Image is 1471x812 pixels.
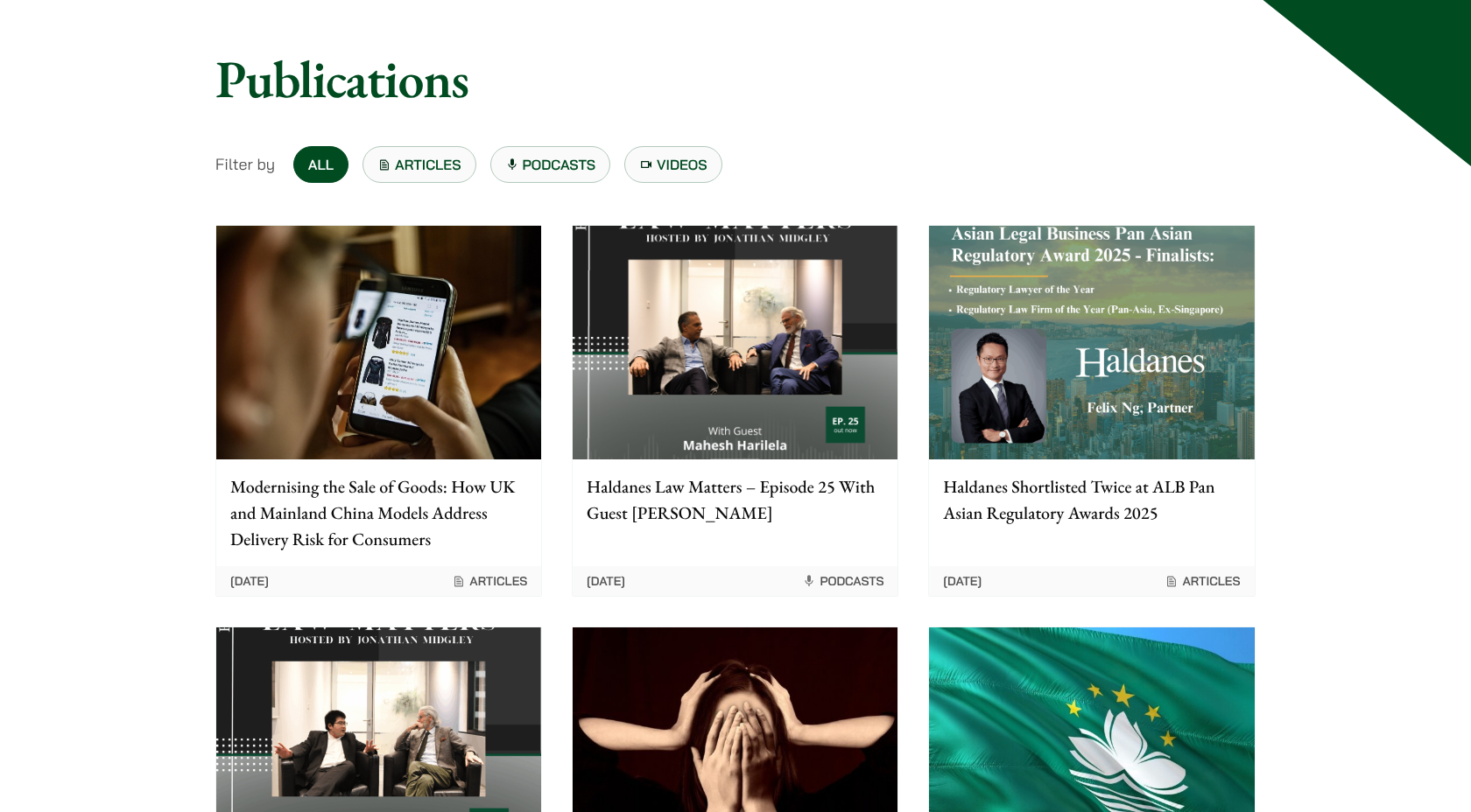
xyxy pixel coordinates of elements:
h1: Publications [215,47,1256,110]
p: Haldanes Shortlisted Twice at ALB Pan Asian Regulatory Awards 2025 [943,473,1240,526]
a: Podcasts [490,146,611,183]
a: Haldanes Law Matters – Episode 25 With Guest [PERSON_NAME] [DATE] Podcasts [572,225,898,597]
a: Haldanes Shortlisted Twice at ALB Pan Asian Regulatory Awards 2025 [DATE] Articles [928,225,1255,597]
a: Modernising the Sale of Goods: How UK and Mainland China Models Address Delivery Risk for Consume... [215,225,542,597]
span: Articles [452,573,527,589]
span: Podcasts [802,573,883,589]
p: Modernising the Sale of Goods: How UK and Mainland China Models Address Delivery Risk for Consumers [230,473,527,552]
a: Videos [624,146,722,183]
a: Articles [362,146,476,183]
p: Haldanes Law Matters – Episode 25 With Guest [PERSON_NAME] [587,473,883,526]
time: [DATE] [230,573,269,589]
span: Filter by [215,152,275,176]
span: Articles [1165,573,1240,589]
time: [DATE] [943,573,982,589]
a: All [293,146,348,183]
time: [DATE] [587,573,625,589]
